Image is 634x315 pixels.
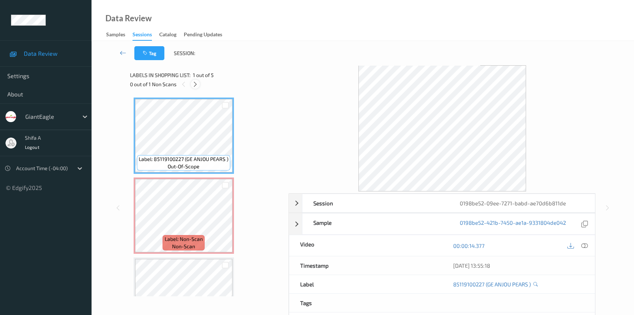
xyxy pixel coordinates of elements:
[134,46,164,60] button: Tag
[449,194,595,212] div: 0198be52-09ee-7271-babd-ae70d6b811de
[106,31,125,40] div: Samples
[165,235,203,243] span: Label: Non-Scan
[460,219,566,229] a: 0198be52-421b-7450-ae1a-9331804de042
[184,30,230,40] a: Pending Updates
[289,235,442,256] div: Video
[453,262,584,269] div: [DATE] 13:55:18
[139,155,228,163] span: Label: 85119100227 (GE ANJOU PEARS )
[289,256,442,275] div: Timestamp
[130,72,190,79] span: Labels in shopping list:
[168,163,199,170] span: out-of-scope
[302,213,449,234] div: Sample
[289,213,595,235] div: Sample0198be52-421b-7450-ae1a-9331804de042
[302,194,449,212] div: Session
[106,30,133,40] a: Samples
[172,243,195,250] span: non-scan
[105,15,152,22] div: Data Review
[289,294,442,312] div: Tags
[130,80,284,89] div: 0 out of 1 Non Scans
[184,31,222,40] div: Pending Updates
[289,275,442,293] div: Label
[133,31,152,41] div: Sessions
[159,30,184,40] a: Catalog
[159,31,176,40] div: Catalog
[453,242,485,249] a: 00:00:14.377
[289,194,595,213] div: Session0198be52-09ee-7271-babd-ae70d6b811de
[133,30,159,41] a: Sessions
[193,72,214,79] span: 1 out of 5
[453,281,531,288] a: 85119100227 (GE ANJOU PEARS )
[174,50,195,57] span: Session:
